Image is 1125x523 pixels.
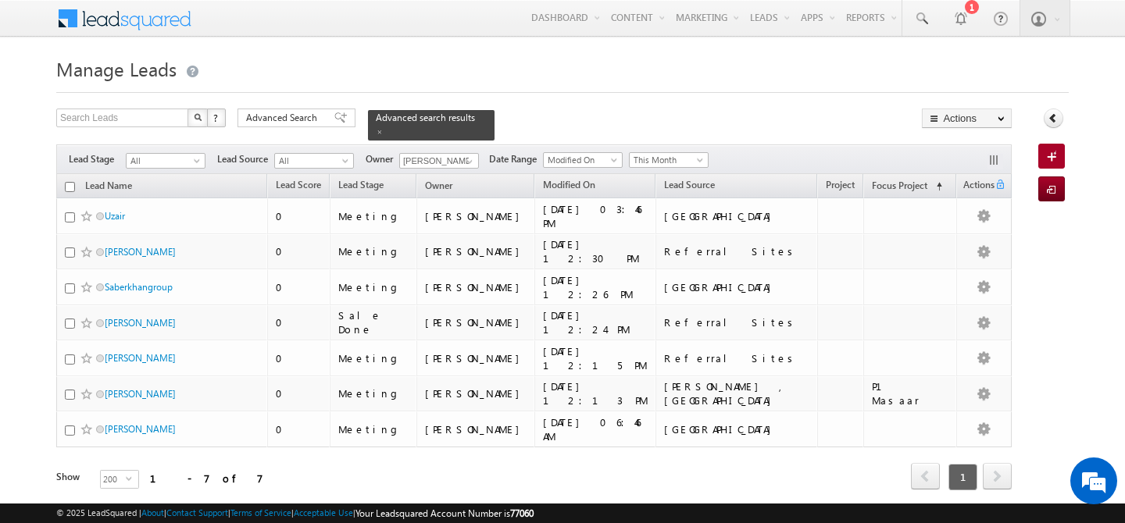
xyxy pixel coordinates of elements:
a: About [141,507,164,518]
a: [PERSON_NAME] [105,423,176,435]
span: Advanced search results [376,112,475,123]
div: Referral Sites [664,315,811,329]
span: Lead Source [217,152,274,166]
a: Modified On [543,152,623,168]
div: [DATE] 12:15 PM [543,344,648,372]
a: Acceptable Use [294,507,353,518]
div: [PERSON_NAME] [425,209,527,223]
span: next [983,463,1012,489]
div: 0 [276,280,323,294]
button: Actions [922,109,1012,128]
a: [PERSON_NAME] [105,388,176,400]
div: [PERSON_NAME] [425,315,527,329]
div: [DATE] 12:30 PM [543,237,648,265]
span: Lead Stage [69,152,126,166]
div: Meeting [338,280,409,294]
div: 0 [276,386,323,400]
span: Manage Leads [56,56,177,81]
div: Show [56,470,87,484]
span: Lead Score [276,179,321,190]
a: Lead Stage [330,176,391,197]
a: next [983,464,1012,489]
div: [PERSON_NAME] [425,386,527,400]
div: [DATE] 12:13 PM [543,379,648,407]
span: Modified On [543,179,595,190]
div: 0 [276,422,323,436]
div: 0 [276,351,323,365]
div: Referral Sites [664,244,811,258]
div: Meeting [338,244,409,258]
a: Project [818,176,862,197]
span: Owner [425,180,452,191]
a: Modified On [535,176,603,197]
div: [PERSON_NAME] , [GEOGRAPHIC_DATA] [664,379,811,407]
span: Advanced Search [246,111,322,125]
span: 77060 [510,507,534,519]
a: Show All Items [458,154,477,169]
span: This Month [630,153,704,167]
a: [PERSON_NAME] [105,246,176,258]
span: ? [213,111,220,124]
a: [PERSON_NAME] [105,352,176,364]
div: [DATE] 03:46 PM [543,202,648,230]
span: Owner [366,152,399,166]
a: Saberkhangroup [105,281,173,293]
div: 0 [276,244,323,258]
span: prev [911,463,940,489]
a: Focus Project (sorted ascending) [864,176,950,197]
span: All [127,154,201,168]
span: Project [826,179,855,190]
span: All [275,154,349,168]
a: Terms of Service [230,507,291,518]
div: 0 [276,315,323,329]
div: Referral Sites [664,351,811,365]
div: Meeting [338,386,409,400]
div: [PERSON_NAME] [425,351,527,365]
a: All [274,153,354,169]
div: [GEOGRAPHIC_DATA] [664,209,811,223]
div: [DATE] 06:46 AM [543,415,648,443]
a: Lead Source [656,176,723,197]
span: Date Range [489,152,543,166]
div: Meeting [338,209,409,223]
span: Lead Stage [338,179,384,190]
a: [PERSON_NAME] [105,317,176,329]
input: Check all records [65,182,75,192]
a: This Month [629,152,709,168]
div: Meeting [338,351,409,365]
span: Lead Source [664,179,715,190]
a: All [126,153,205,169]
div: [DATE] 12:26 PM [543,273,648,301]
a: Uzair [105,210,125,222]
div: P1 Masaar [872,379,949,407]
div: [GEOGRAPHIC_DATA] [664,280,811,294]
span: (sorted ascending) [930,180,942,193]
span: Focus Project [872,180,927,191]
div: Meeting [338,422,409,436]
span: 200 [101,471,126,488]
div: [DATE] 12:24 PM [543,308,648,336]
div: [PERSON_NAME] [425,280,527,294]
a: Lead Name [77,177,140,197]
button: ? [207,109,226,127]
div: [PERSON_NAME] [425,244,527,258]
span: Actions [957,176,995,197]
a: Lead Score [268,176,329,197]
a: Contact Support [166,507,228,518]
span: Modified On [544,153,618,167]
span: © 2025 LeadSquared | | | | | [56,506,534,521]
div: Sale Done [338,308,409,336]
span: 1 [948,464,977,490]
div: [GEOGRAPHIC_DATA] [664,422,811,436]
a: prev [911,464,940,489]
span: Your Leadsquared Account Number is [355,507,534,519]
img: Search [194,113,202,121]
div: [PERSON_NAME] [425,422,527,436]
div: 0 [276,209,323,223]
div: 1 - 7 of 7 [150,469,263,487]
input: Type to Search [399,153,479,169]
span: select [126,475,138,482]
